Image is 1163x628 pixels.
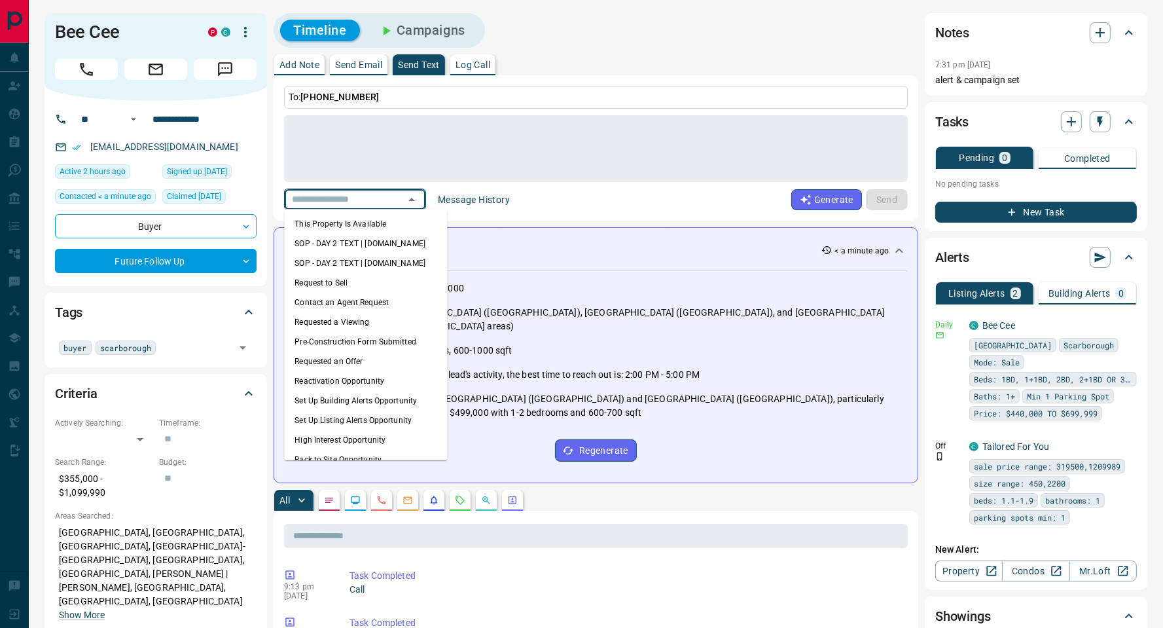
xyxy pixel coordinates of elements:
[63,341,87,354] span: buyer
[55,59,118,80] span: Call
[284,332,447,352] li: Pre-Construction Form Submitted
[284,582,330,591] p: 9:13 pm
[430,189,518,210] button: Message History
[284,293,447,312] li: Contact an Agent Request
[365,20,478,41] button: Campaigns
[55,522,257,626] p: [GEOGRAPHIC_DATA], [GEOGRAPHIC_DATA], [GEOGRAPHIC_DATA], [GEOGRAPHIC_DATA]-[GEOGRAPHIC_DATA], [GE...
[284,391,447,411] li: Set Up Building Alerts Opportunity
[935,106,1137,138] div: Tasks
[59,608,105,622] button: Show More
[969,321,978,330] div: condos.ca
[221,28,230,37] div: condos.ca
[284,273,447,293] li: Request to Sell
[935,174,1137,194] p: No pending tasks
[974,407,1098,420] span: Price: $440,000 TO $699,999
[455,495,465,506] svg: Requests
[935,543,1137,557] p: New Alert:
[55,164,156,183] div: Sun Aug 17 2025
[403,495,413,506] svg: Emails
[284,86,908,109] p: To:
[392,392,907,420] p: Listings in [GEOGRAPHIC_DATA] ([GEOGRAPHIC_DATA]) and [GEOGRAPHIC_DATA] ([GEOGRAPHIC_DATA]), part...
[167,190,221,203] span: Claimed [DATE]
[284,214,447,234] li: This Property Is Available
[507,495,518,506] svg: Agent Actions
[974,373,1132,386] span: Beds: 1BD, 1+1BD, 2BD, 2+1BD OR 3BD+
[429,495,439,506] svg: Listing Alerts
[834,245,889,257] p: < a minute ago
[284,591,330,600] p: [DATE]
[324,495,334,506] svg: Notes
[55,214,257,238] div: Buyer
[974,460,1120,473] span: sale price range: 319500,1209989
[335,60,382,69] p: Send Email
[55,189,156,208] div: Sun Aug 17 2025
[60,165,126,178] span: Active 2 hours ago
[60,190,151,203] span: Contacted < a minute ago
[376,495,387,506] svg: Calls
[349,583,903,597] p: Call
[55,468,152,504] p: $355,000 - $1,099,990
[55,249,257,273] div: Future Follow Up
[126,111,141,127] button: Open
[935,452,944,461] svg: Push Notification Only
[935,319,961,331] p: Daily
[279,60,319,69] p: Add Note
[974,511,1065,524] span: parking spots min: 1
[284,371,447,391] li: Reactivation Opportunity
[948,289,1005,298] p: Listing Alerts
[935,247,969,268] h2: Alerts
[392,306,907,333] p: [GEOGRAPHIC_DATA] ([GEOGRAPHIC_DATA]), [GEOGRAPHIC_DATA] ([GEOGRAPHIC_DATA]), and [GEOGRAPHIC_DAT...
[90,141,238,152] a: [EMAIL_ADDRESS][DOMAIN_NAME]
[959,153,994,162] p: Pending
[162,164,257,183] div: Sat Aug 09 2025
[284,450,447,470] li: Back to Site Opportunity
[194,59,257,80] span: Message
[162,189,257,208] div: Wed Aug 13 2025
[349,569,903,583] p: Task Completed
[1064,154,1111,163] p: Completed
[55,297,257,328] div: Tags
[55,22,188,43] h1: Bee Cee
[392,368,700,382] p: Based on the lead's activity, the best time to reach out is: 2:00 PM - 5:00 PM
[974,390,1015,403] span: Baths: 1+
[935,606,991,627] h2: Showings
[481,495,492,506] svg: Opportunities
[974,477,1065,490] span: size range: 450,2200
[969,442,978,451] div: condos.ca
[935,242,1137,273] div: Alerts
[284,352,447,371] li: Requested an Offer
[1045,494,1100,507] span: bathrooms: 1
[284,411,447,430] li: Set Up Listing Alerts Opportunity
[555,439,637,462] button: Regenerate
[1013,289,1018,298] p: 2
[403,191,421,209] button: Close
[935,111,969,132] h2: Tasks
[159,417,257,429] p: Timeframe:
[974,356,1020,369] span: Mode: Sale
[285,238,907,263] div: Activity Summary< a minute ago
[974,494,1033,507] span: beds: 1.1-1.9
[284,430,447,450] li: High Interest Opportunity
[284,253,447,273] li: SOP - DAY 2 TEXT | [DOMAIN_NAME]
[935,561,1003,582] a: Property
[100,341,151,354] span: scarborough
[1069,561,1137,582] a: Mr.Loft
[284,234,447,253] li: SOP - DAY 2 TEXT | [DOMAIN_NAME]
[234,339,252,357] button: Open
[456,60,490,69] p: Log Call
[167,165,227,178] span: Signed up [DATE]
[982,320,1015,331] a: Bee Cee
[55,302,82,323] h2: Tags
[55,378,257,409] div: Criteria
[935,17,1137,48] div: Notes
[1002,153,1007,162] p: 0
[935,331,944,340] svg: Email
[935,73,1137,87] p: alert & campaign set
[300,92,379,102] span: [PHONE_NUMBER]
[935,202,1137,223] button: New Task
[284,312,447,332] li: Requested a Viewing
[55,383,98,404] h2: Criteria
[72,143,81,152] svg: Email Verified
[398,60,440,69] p: Send Text
[935,440,961,452] p: Off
